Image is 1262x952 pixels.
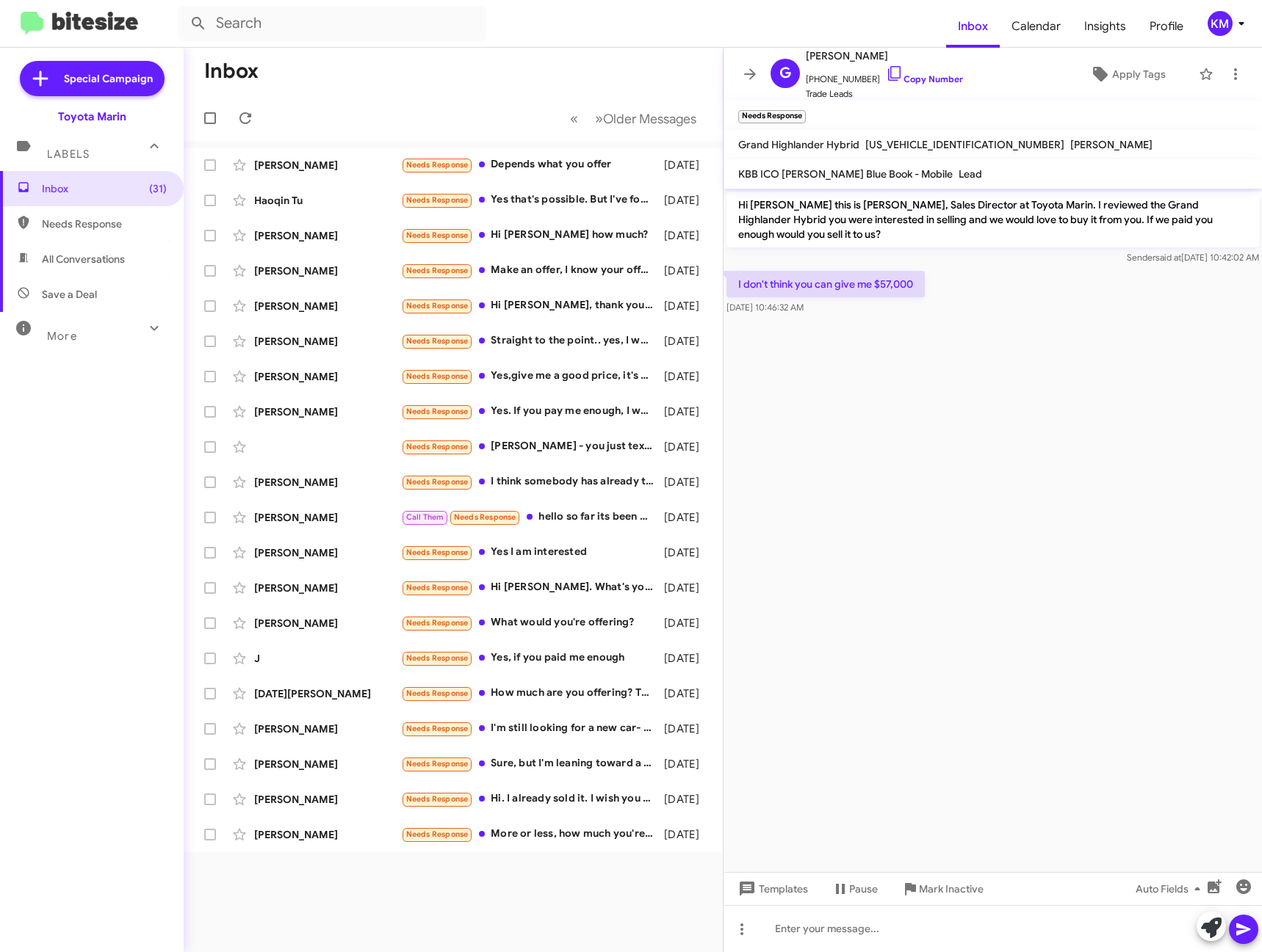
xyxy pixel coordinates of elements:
div: [DATE] [661,581,711,595]
a: Insights [1072,5,1138,48]
div: How much are you offering? The car is in decent shape, but unfortunately the registration is well... [401,685,661,702]
span: said at [1155,252,1181,263]
div: KM [1208,11,1233,36]
button: KM [1195,11,1246,36]
span: G [779,62,791,85]
div: [DATE] [661,510,711,525]
nav: Page navigation example [562,103,705,134]
h1: Inbox [204,59,259,83]
div: Haoqin Tu [254,193,401,208]
div: [DATE] [661,369,711,384]
span: Needs Response [406,794,469,804]
span: Needs Response [406,266,469,275]
input: Search [178,6,486,41]
span: Needs Response [454,512,516,522]
div: Toyota Marin [58,109,126,124]
p: Hi [PERSON_NAME] this is [PERSON_NAME], Sales Director at Toyota Marin. I reviewed the Grand High... [726,192,1259,247]
span: Labels [47,148,90,161]
div: More or less, how much you're willing to pay for it? [401,826,661,843]
div: [DATE] [661,651,711,666]
span: Needs Response [406,688,469,698]
small: Needs Response [738,110,806,123]
div: Depends what you offer [401,156,661,173]
button: Next [586,103,705,134]
button: Previous [561,103,587,134]
div: [DATE] [661,827,711,842]
span: Needs Response [42,217,167,231]
button: Templates [724,876,820,902]
div: hello so far its been good. Im just waiting on the guy to call me for when the car arrives to you... [401,509,661,526]
div: [DATE] [661,264,711,278]
span: » [595,109,603,128]
span: Grand Highlander Hybrid [738,138,859,151]
div: [DATE] [661,722,711,736]
span: « [570,109,578,128]
a: Calendar [1000,5,1072,48]
span: Needs Response [406,230,469,240]
div: [DATE] [661,757,711,771]
span: Auto Fields [1136,876,1206,902]
span: Needs Response [406,724,469,733]
span: Sender [DATE] 10:42:02 AM [1127,252,1259,263]
button: Auto Fields [1124,876,1218,902]
a: Profile [1138,5,1195,48]
div: What would you're offering? [401,614,661,631]
div: [PERSON_NAME] [254,616,401,631]
div: [DATE] [661,193,711,208]
div: [PERSON_NAME] [254,299,401,313]
div: [PERSON_NAME] [254,475,401,490]
div: [DATE] [661,440,711,454]
div: [PERSON_NAME] [254,581,401,595]
div: Yes. If you pay me enough, I would certainly sell it to you [401,403,661,420]
div: [DATE] [661,158,711,172]
div: Make an offer, I know your offers depends on vehicle inspection [401,262,661,279]
span: Lead [959,167,982,181]
span: Special Campaign [64,71,153,86]
span: [US_VEHICLE_IDENTIFICATION_NUMBER] [865,138,1064,151]
a: Special Campaign [20,61,165,96]
span: Needs Response [406,548,469,557]
div: [PERSON_NAME] [254,334,401,349]
span: Needs Response [406,301,469,310]
a: Inbox [946,5,1000,48]
div: [DATE] [661,334,711,349]
div: [PERSON_NAME] [254,722,401,736]
div: [PERSON_NAME] - you just texted my wife [PERSON_NAME] about purchasing our EV. Happy to sell it t... [401,438,661,455]
span: Needs Response [406,583,469,592]
span: More [47,330,77,343]
span: Apply Tags [1112,61,1166,87]
span: (31) [149,181,167,196]
span: KBB ICO [PERSON_NAME] Blue Book - Mobile [738,167,953,181]
div: I think somebody has already talking to me and the offer is unfortunately too low for me at the m... [401,473,661,490]
div: Yes I am interested [401,544,661,561]
div: [DATE] [661,792,711,807]
span: Needs Response [406,829,469,839]
div: [DATE] [661,545,711,560]
div: Sure, but I'm leaning toward a private sale to get a bit more for it [401,755,661,772]
div: [PERSON_NAME] [254,369,401,384]
div: [PERSON_NAME] [254,792,401,807]
div: [PERSON_NAME] [254,510,401,525]
div: J [254,651,401,666]
div: Yes, if you paid me enough [401,650,661,666]
div: [PERSON_NAME] [254,404,401,419]
span: Trade Leads [806,87,963,101]
span: All Conversations [42,252,125,266]
span: Inbox [42,181,167,196]
div: [DATE] [661,616,711,631]
span: Needs Response [406,618,469,628]
span: Pause [849,876,878,902]
span: [DATE] 10:46:32 AM [726,302,804,313]
span: Needs Response [406,160,469,170]
a: Copy Number [886,73,963,84]
div: [PERSON_NAME] [254,228,401,243]
span: [PERSON_NAME] [1070,138,1153,151]
span: Needs Response [406,371,469,381]
span: Needs Response [406,759,469,768]
span: Needs Response [406,477,469,487]
span: Mark Inactive [919,876,984,902]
